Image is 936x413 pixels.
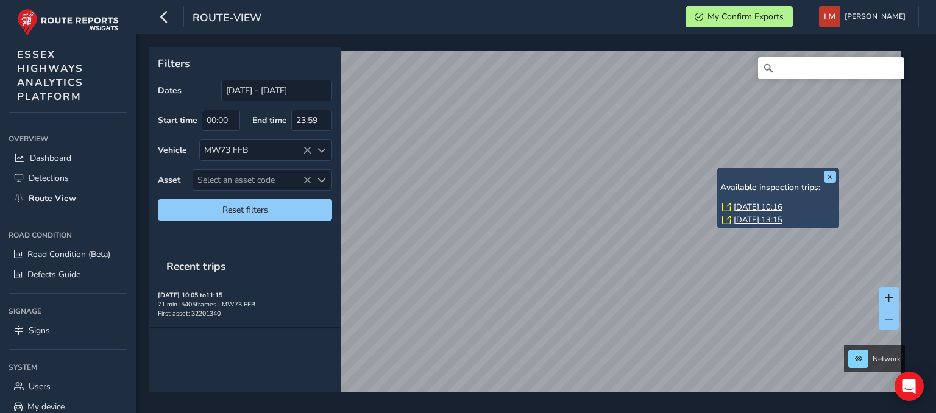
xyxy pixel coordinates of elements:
a: [DATE] 13:15 [734,214,782,225]
div: System [9,358,127,376]
button: x [824,171,836,183]
button: My Confirm Exports [686,6,793,27]
span: First asset: 32201340 [158,309,221,318]
input: Search [758,57,904,79]
span: [PERSON_NAME] [845,6,906,27]
span: Defects Guide [27,269,80,280]
div: Open Intercom Messenger [895,372,924,401]
div: 71 min | 5405 frames | MW73 FFB [158,300,332,309]
a: [DATE] 10:16 [734,202,782,213]
span: My device [27,401,65,412]
div: Signage [9,302,127,320]
span: My Confirm Exports [707,11,784,23]
span: Recent trips [158,250,235,282]
button: [PERSON_NAME] [819,6,910,27]
div: Road Condition [9,226,127,244]
label: Vehicle [158,144,187,156]
a: Users [9,376,127,397]
label: Dates [158,85,182,96]
a: Road Condition (Beta) [9,244,127,264]
label: Start time [158,115,197,126]
h6: Available inspection trips: [720,183,836,193]
span: ESSEX HIGHWAYS ANALYTICS PLATFORM [17,48,83,104]
span: Reset filters [167,204,323,216]
label: Asset [158,174,180,186]
span: Signs [29,325,50,336]
span: Network [873,354,901,364]
img: rr logo [17,9,119,36]
span: Users [29,381,51,392]
a: Dashboard [9,148,127,168]
button: Reset filters [158,199,332,221]
span: Road Condition (Beta) [27,249,110,260]
span: Dashboard [30,152,71,164]
a: Signs [9,320,127,341]
span: route-view [193,10,261,27]
div: Select an asset code [311,170,331,190]
p: Filters [158,55,332,71]
a: Route View [9,188,127,208]
canvas: Map [154,51,901,406]
div: MW73 FFB [200,140,311,160]
span: Detections [29,172,69,184]
label: End time [252,115,287,126]
a: Detections [9,168,127,188]
div: Overview [9,130,127,148]
strong: [DATE] 10:05 to 11:15 [158,291,222,300]
a: Defects Guide [9,264,127,284]
span: Select an asset code [193,170,311,190]
span: Route View [29,192,76,204]
img: diamond-layout [819,6,840,27]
